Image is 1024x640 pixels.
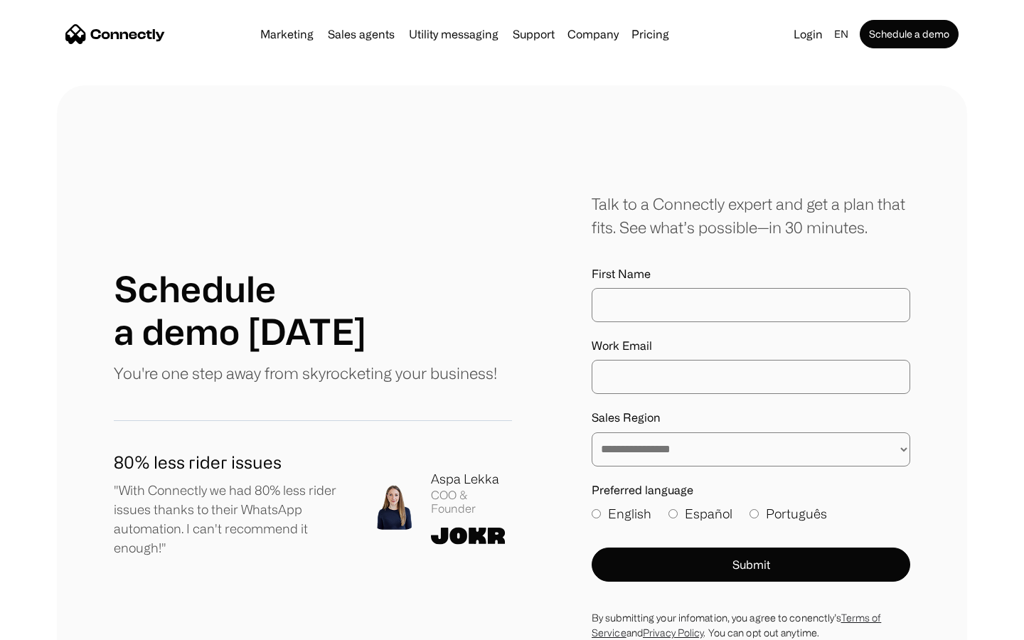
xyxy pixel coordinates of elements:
div: Company [567,24,619,44]
a: Login [788,24,828,44]
input: English [592,509,601,518]
label: Preferred language [592,484,910,497]
div: COO & Founder [431,489,512,516]
label: English [592,504,651,523]
p: "With Connectly we had 80% less rider issues thanks to their WhatsApp automation. I can't recomme... [114,481,348,558]
input: Português [750,509,759,518]
div: Aspa Lekka [431,469,512,489]
h1: Schedule a demo [DATE] [114,267,366,353]
ul: Language list [28,615,85,635]
a: Terms of Service [592,612,881,638]
input: Español [668,509,678,518]
label: Português [750,504,827,523]
label: Español [668,504,732,523]
div: en [834,24,848,44]
p: You're one step away from skyrocketing your business! [114,361,497,385]
div: By submitting your infomation, you agree to conenctly’s and . You can opt out anytime. [592,610,910,640]
a: Pricing [626,28,675,40]
label: First Name [592,267,910,281]
aside: Language selected: English [14,614,85,635]
a: Schedule a demo [860,20,959,48]
a: Marketing [255,28,319,40]
div: Talk to a Connectly expert and get a plan that fits. See what’s possible—in 30 minutes. [592,192,910,239]
a: Utility messaging [403,28,504,40]
a: Privacy Policy [643,627,703,638]
h1: 80% less rider issues [114,449,348,475]
label: Sales Region [592,411,910,425]
a: Sales agents [322,28,400,40]
button: Submit [592,548,910,582]
label: Work Email [592,339,910,353]
a: Support [507,28,560,40]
